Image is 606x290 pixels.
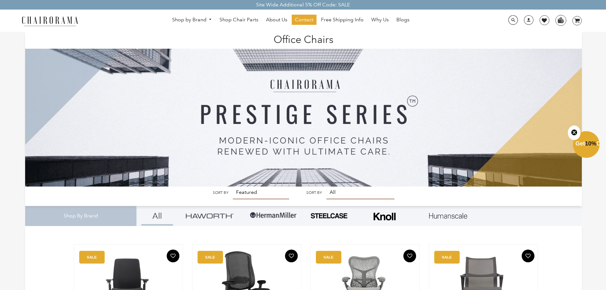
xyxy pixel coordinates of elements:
[167,250,179,262] button: Add To Wishlist
[568,125,581,140] button: Close teaser
[585,140,596,147] span: 10%
[429,213,467,219] img: Layer_1_1.png
[205,255,215,259] text: SALE
[575,140,605,147] span: Get Off
[285,250,298,262] button: Add To Wishlist
[556,15,566,25] img: WhatsApp_Image_2024-07-12_at_16.23.01.webp
[324,255,333,259] text: SALE
[219,17,258,23] span: Shop Chair Parts
[266,17,287,23] span: About Us
[216,15,261,25] a: Shop Chair Parts
[393,15,413,25] a: Blogs
[141,206,173,226] a: All
[442,255,452,259] text: SALE
[109,15,473,26] nav: DesktopNavigation
[169,15,215,25] a: Shop by Brand
[249,206,297,225] img: Group-1.png
[213,190,228,195] label: Sort by
[310,212,348,219] img: PHOTO-2024-07-09-00-53-10-removebg-preview.png
[186,213,233,218] img: Group_4be16a4b-c81a-4a6e-a540-764d0a8faf6e.png
[403,250,416,262] button: Add To Wishlist
[25,206,136,226] div: Shop By Brand
[292,15,317,25] a: Contact
[25,32,582,187] img: Office Chairs
[318,15,367,25] a: Free Shipping Info
[573,132,600,159] div: Get10%OffClose teaser
[87,255,97,259] text: SALE
[372,209,397,225] img: Frame_4.png
[321,17,364,23] span: Free Shipping Info
[371,17,389,23] span: Why Us
[31,32,575,46] h1: Office Chairs
[396,17,409,23] span: Blogs
[368,15,392,25] a: Why Us
[306,190,322,195] label: Sort by
[263,15,290,25] a: About Us
[522,250,534,262] button: Add To Wishlist
[18,15,82,26] img: chairorama
[295,17,313,23] span: Contact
